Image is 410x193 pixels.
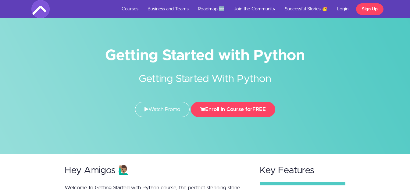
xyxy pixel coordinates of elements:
[91,63,319,87] h2: Getting Started With Python
[260,166,346,176] h2: Key Features
[135,102,190,117] a: Watch Promo
[65,166,248,176] h2: Hey Amigos 🙋🏽‍♂️
[191,102,275,117] button: Enroll in Course forFREE
[31,49,379,63] h1: Getting Started with Python
[356,3,383,15] a: Sign Up
[252,107,266,112] span: FREE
